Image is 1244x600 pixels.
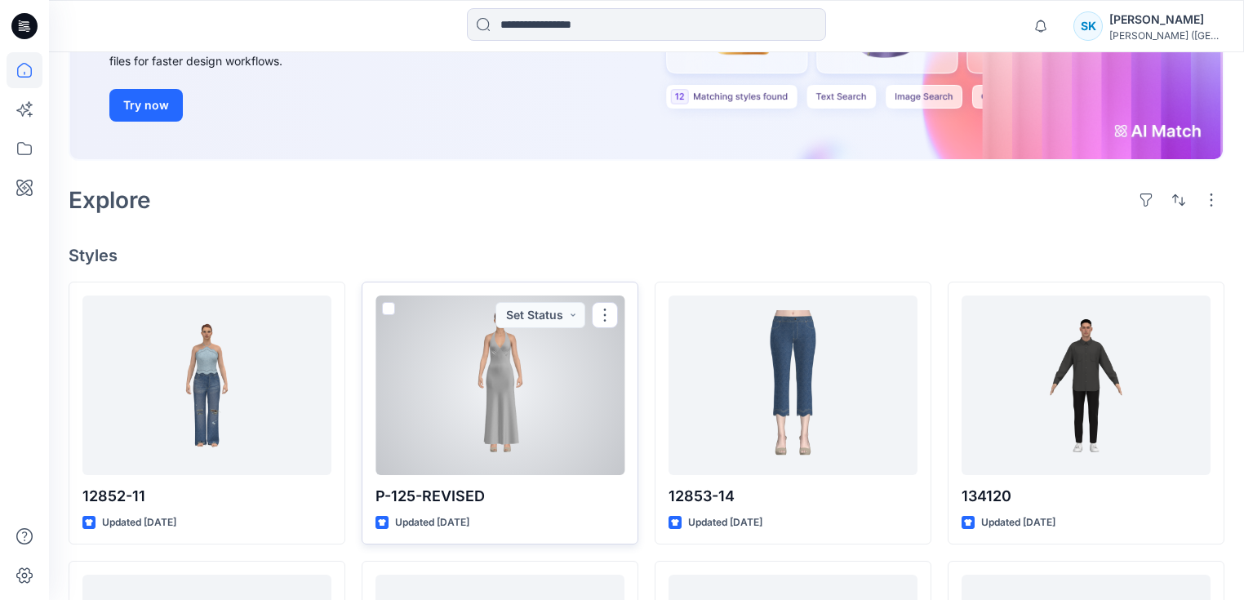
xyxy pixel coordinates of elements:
a: P-125-REVISED [375,296,624,475]
p: 12853-14 [669,485,917,508]
div: SK [1073,11,1103,41]
h4: Styles [69,246,1224,265]
div: [PERSON_NAME] ([GEOGRAPHIC_DATA]) Exp... [1109,29,1224,42]
a: 12853-14 [669,296,917,475]
p: P-125-REVISED [375,485,624,508]
h2: Explore [69,187,151,213]
a: 134120 [962,296,1211,475]
button: Try now [109,89,183,122]
p: Updated [DATE] [688,514,762,531]
p: Updated [DATE] [102,514,176,531]
p: 12852-11 [82,485,331,508]
a: 12852-11 [82,296,331,475]
p: Updated [DATE] [395,514,469,531]
p: 134120 [962,485,1211,508]
p: Updated [DATE] [981,514,1055,531]
div: [PERSON_NAME] [1109,10,1224,29]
